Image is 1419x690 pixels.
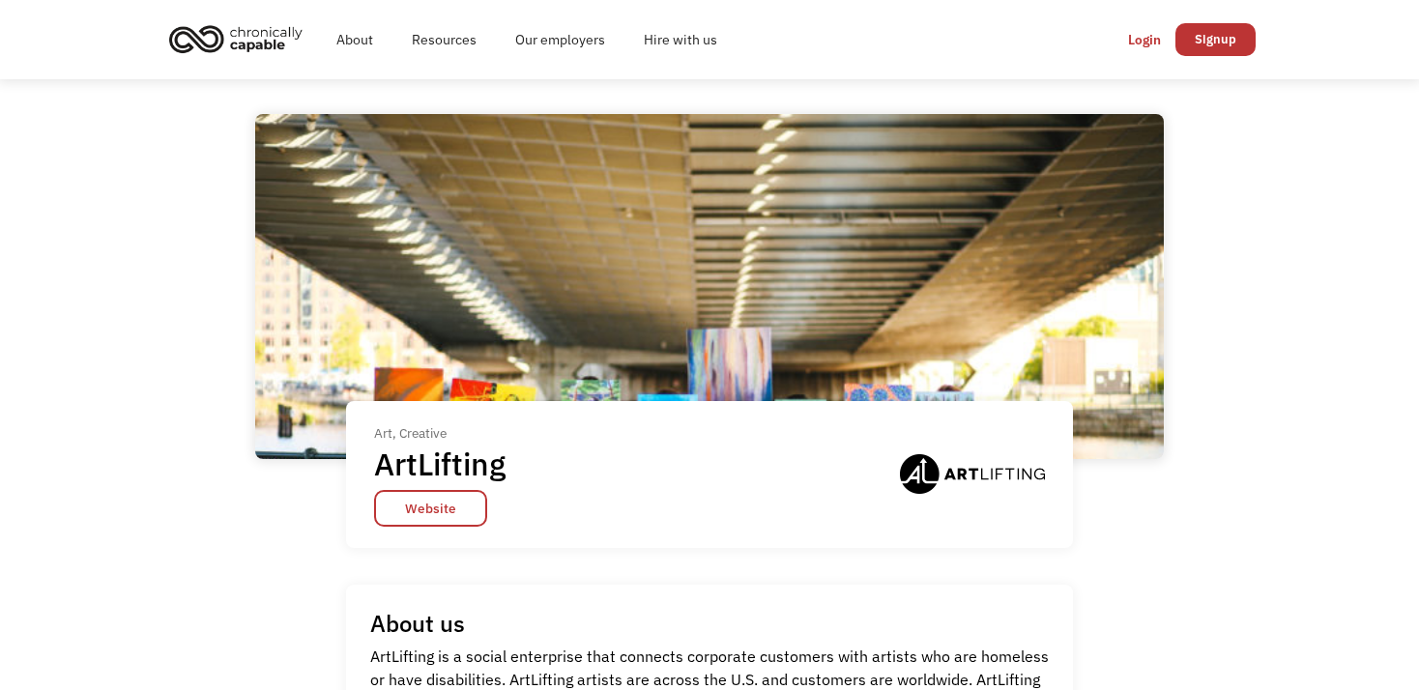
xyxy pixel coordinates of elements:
[1114,23,1175,56] a: Login
[1128,28,1161,51] div: Login
[374,490,487,527] a: Website
[392,9,496,71] a: Resources
[317,9,392,71] a: About
[163,17,308,60] img: Chronically Capable logo
[496,9,624,71] a: Our employers
[374,421,520,445] div: Art, Creative
[370,609,465,638] h1: About us
[163,17,317,60] a: home
[374,445,506,483] h1: ArtLifting
[1175,23,1256,56] a: Signup
[624,9,737,71] a: Hire with us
